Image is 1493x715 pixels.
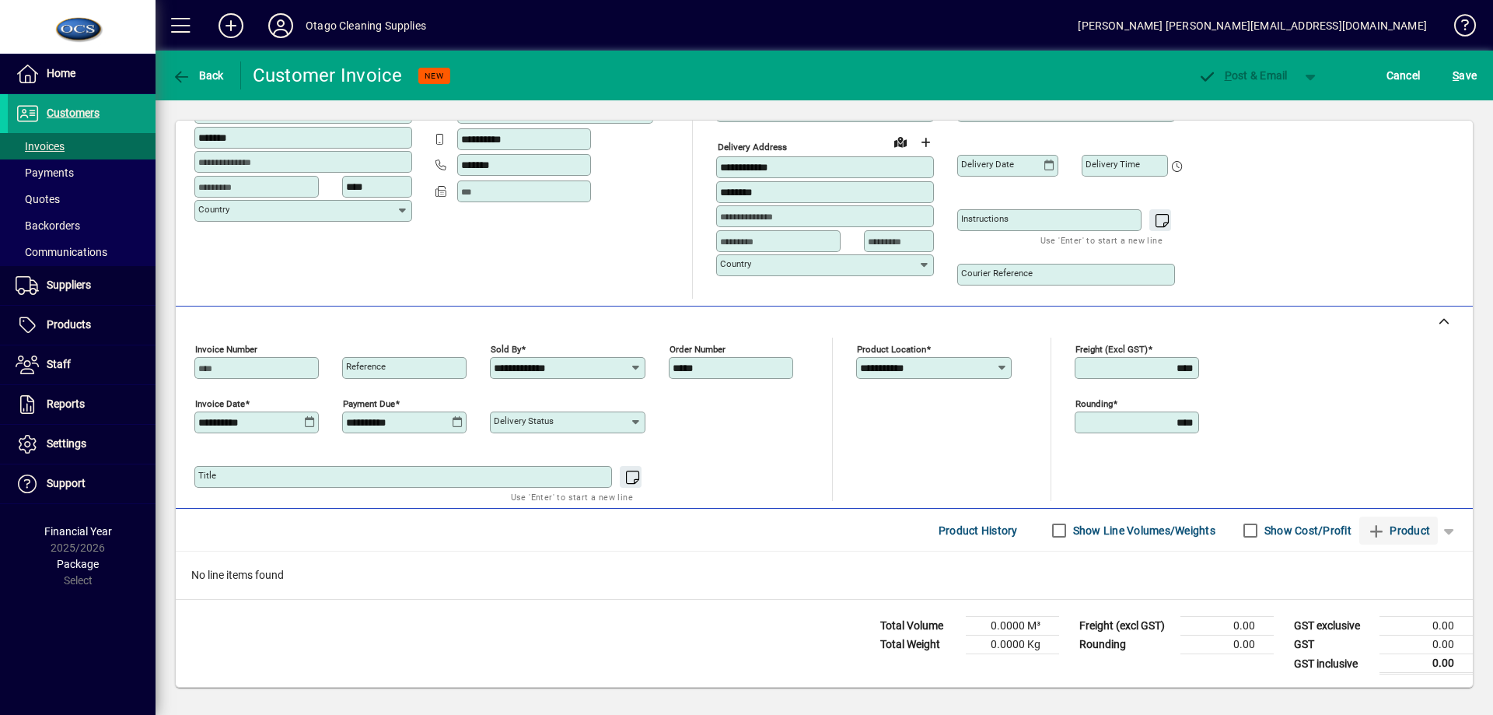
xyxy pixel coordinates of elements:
[961,213,1009,224] mat-label: Instructions
[1383,61,1425,89] button: Cancel
[198,470,216,481] mat-label: Title
[256,12,306,40] button: Profile
[16,166,74,179] span: Payments
[343,398,395,409] mat-label: Payment due
[1286,636,1379,654] td: GST
[16,140,65,152] span: Invoices
[1379,617,1473,636] td: 0.00
[1379,636,1473,654] td: 0.00
[16,246,107,258] span: Communications
[961,268,1033,279] mat-label: Courier Reference
[1453,63,1477,88] span: ave
[1075,398,1113,409] mat-label: Rounding
[888,129,913,154] a: View on map
[1225,69,1232,82] span: P
[206,12,256,40] button: Add
[47,107,100,119] span: Customers
[172,69,224,82] span: Back
[1072,636,1180,654] td: Rounding
[1180,636,1274,654] td: 0.00
[857,344,926,355] mat-label: Product location
[966,636,1059,654] td: 0.0000 Kg
[253,63,403,88] div: Customer Invoice
[44,525,112,538] span: Financial Year
[1286,654,1379,674] td: GST inclusive
[47,477,86,489] span: Support
[168,61,228,89] button: Back
[8,239,156,265] a: Communications
[1379,654,1473,674] td: 0.00
[57,558,99,570] span: Package
[1075,344,1148,355] mat-label: Freight (excl GST)
[913,130,938,155] button: Choose address
[1180,617,1274,636] td: 0.00
[966,617,1059,636] td: 0.0000 M³
[47,318,91,331] span: Products
[720,258,751,269] mat-label: Country
[8,186,156,212] a: Quotes
[1359,517,1438,545] button: Product
[1442,3,1474,54] a: Knowledge Base
[16,193,60,205] span: Quotes
[1453,69,1459,82] span: S
[1367,518,1430,543] span: Product
[8,385,156,424] a: Reports
[1078,13,1427,38] div: [PERSON_NAME] [PERSON_NAME][EMAIL_ADDRESS][DOMAIN_NAME]
[939,518,1018,543] span: Product History
[1198,69,1288,82] span: ost & Email
[306,13,426,38] div: Otago Cleaning Supplies
[1072,617,1180,636] td: Freight (excl GST)
[1449,61,1481,89] button: Save
[872,636,966,654] td: Total Weight
[8,212,156,239] a: Backorders
[932,517,1024,545] button: Product History
[670,344,726,355] mat-label: Order number
[1286,617,1379,636] td: GST exclusive
[47,279,91,291] span: Suppliers
[176,552,1473,599] div: No line items found
[8,345,156,384] a: Staff
[47,398,85,410] span: Reports
[346,361,386,372] mat-label: Reference
[491,344,521,355] mat-label: Sold by
[47,358,71,370] span: Staff
[872,617,966,636] td: Total Volume
[494,415,554,426] mat-label: Delivery status
[156,61,241,89] app-page-header-button: Back
[8,133,156,159] a: Invoices
[8,464,156,503] a: Support
[8,306,156,345] a: Products
[47,437,86,450] span: Settings
[1086,159,1140,170] mat-label: Delivery time
[8,54,156,93] a: Home
[1040,231,1163,249] mat-hint: Use 'Enter' to start a new line
[1261,523,1351,538] label: Show Cost/Profit
[1190,61,1295,89] button: Post & Email
[198,204,229,215] mat-label: Country
[511,488,633,506] mat-hint: Use 'Enter' to start a new line
[8,425,156,464] a: Settings
[1386,63,1421,88] span: Cancel
[8,266,156,305] a: Suppliers
[47,67,75,79] span: Home
[425,71,444,81] span: NEW
[195,344,257,355] mat-label: Invoice number
[195,398,245,409] mat-label: Invoice date
[1070,523,1215,538] label: Show Line Volumes/Weights
[961,159,1014,170] mat-label: Delivery date
[8,159,156,186] a: Payments
[16,219,80,232] span: Backorders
